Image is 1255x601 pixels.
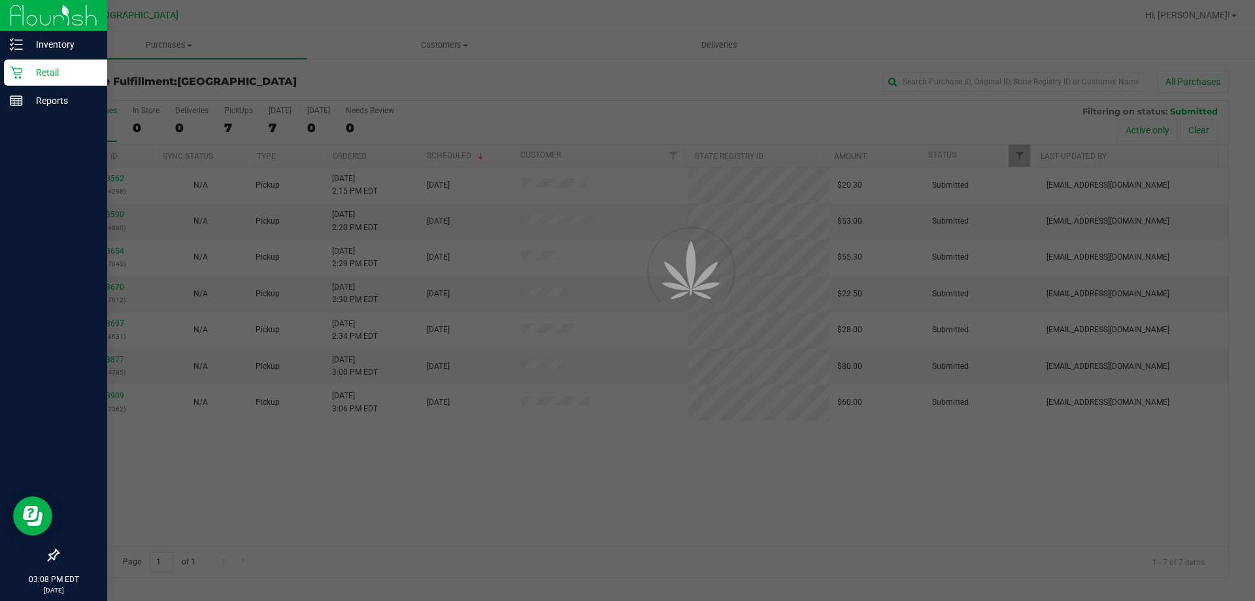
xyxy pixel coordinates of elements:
p: Reports [23,93,101,109]
inline-svg: Inventory [10,38,23,51]
inline-svg: Reports [10,94,23,107]
p: Retail [23,65,101,80]
inline-svg: Retail [10,66,23,79]
iframe: Resource center [13,496,52,536]
p: [DATE] [6,585,101,595]
p: 03:08 PM EDT [6,574,101,585]
p: Inventory [23,37,101,52]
